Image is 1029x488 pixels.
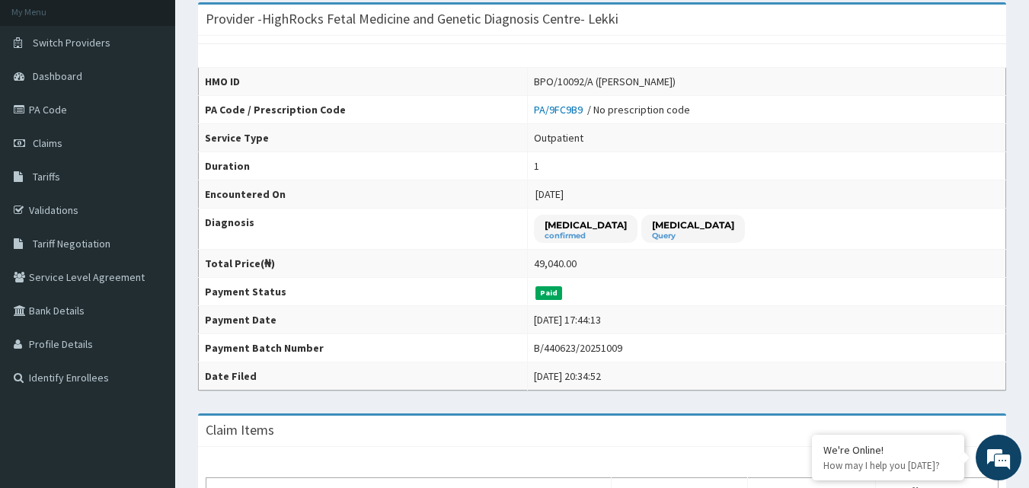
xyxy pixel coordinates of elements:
[206,12,618,26] h3: Provider - HighRocks Fetal Medicine and Genetic Diagnosis Centre- Lekki
[652,232,734,240] small: Query
[33,36,110,49] span: Switch Providers
[534,130,583,145] div: Outpatient
[199,250,528,278] th: Total Price(₦)
[199,180,528,209] th: Encountered On
[545,218,627,231] p: [MEDICAL_DATA]
[199,68,528,96] th: HMO ID
[199,96,528,124] th: PA Code / Prescription Code
[199,306,528,334] th: Payment Date
[33,237,110,250] span: Tariff Negotiation
[823,443,953,457] div: We're Online!
[199,209,528,250] th: Diagnosis
[33,170,60,183] span: Tariffs
[33,136,62,150] span: Claims
[199,124,528,152] th: Service Type
[199,362,528,391] th: Date Filed
[199,152,528,180] th: Duration
[534,340,622,356] div: B/440623/20251009
[545,232,627,240] small: confirmed
[535,187,564,201] span: [DATE]
[534,368,601,384] div: [DATE] 20:34:52
[199,278,528,306] th: Payment Status
[534,102,690,117] div: / No prescription code
[534,312,601,327] div: [DATE] 17:44:13
[534,256,577,271] div: 49,040.00
[534,103,587,116] a: PA/9FC9B9
[534,158,539,174] div: 1
[534,74,676,89] div: BPO/10092/A ([PERSON_NAME])
[535,286,563,300] span: Paid
[823,459,953,472] p: How may I help you today?
[652,218,734,231] p: [MEDICAL_DATA]
[199,334,528,362] th: Payment Batch Number
[33,69,82,83] span: Dashboard
[206,423,274,437] h3: Claim Items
